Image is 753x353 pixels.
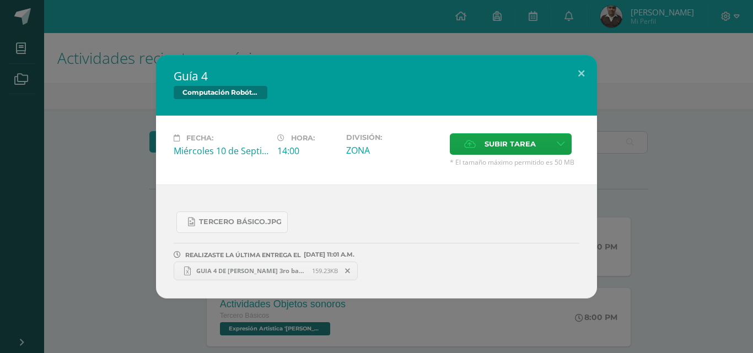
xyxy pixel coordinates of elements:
span: Computación Robótica [174,86,267,99]
span: 159.23KB [312,267,338,275]
span: REALIZASTE LA ÚLTIMA ENTREGA EL [185,251,301,259]
div: Miércoles 10 de Septiembre [174,145,268,157]
div: 14:00 [277,145,337,157]
button: Close (Esc) [566,55,597,93]
span: Hora: [291,134,315,142]
span: * El tamaño máximo permitido es 50 MB [450,158,579,167]
span: GUIA 4 DE [PERSON_NAME] 3ro basico A.xlsx [191,267,312,275]
span: Tercero Básico.jpg [199,218,282,226]
a: Tercero Básico.jpg [176,211,288,233]
span: Fecha: [186,134,213,142]
a: GUIA 4 DE [PERSON_NAME] 3ro basico A.xlsx 159.23KB [174,262,358,280]
h2: Guía 4 [174,68,579,84]
div: ZONA [346,144,441,156]
span: Subir tarea [485,134,536,154]
span: Remover entrega [338,265,357,277]
label: División: [346,133,441,142]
